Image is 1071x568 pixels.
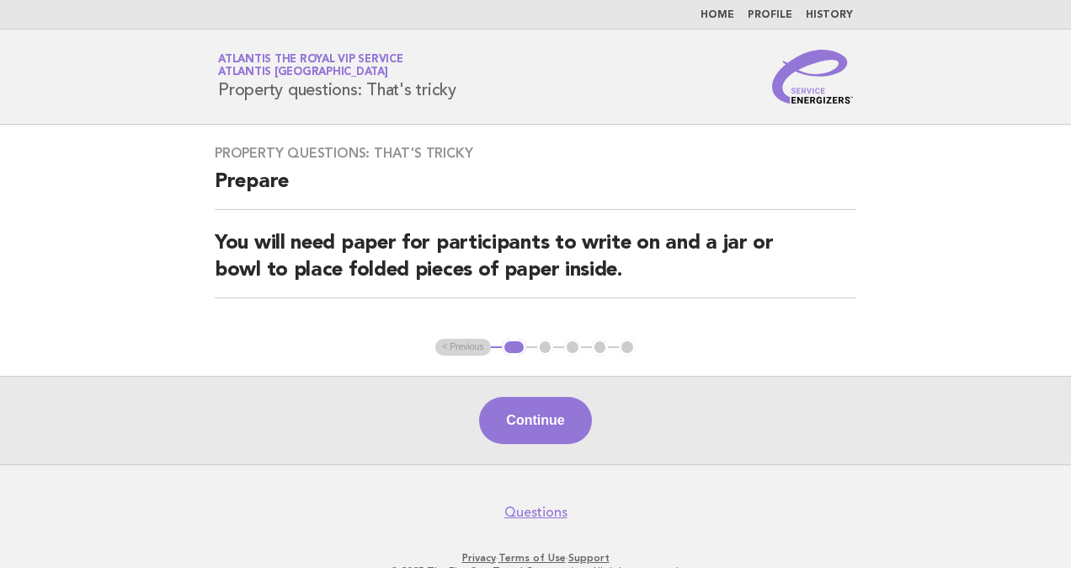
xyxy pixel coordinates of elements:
p: · · [24,551,1047,565]
h2: Prepare [215,169,856,210]
h2: You will need paper for participants to write on and a jar or bowl to place folded pieces of pape... [215,230,856,298]
img: Service Energizers [772,50,853,104]
a: Terms of Use [498,552,566,564]
a: History [806,10,853,20]
a: Atlantis the Royal VIP ServiceAtlantis [GEOGRAPHIC_DATA] [218,54,403,78]
a: Support [568,552,610,564]
button: 1 [502,339,526,356]
h1: Property questions: That's tricky [218,55,456,99]
span: Atlantis [GEOGRAPHIC_DATA] [218,67,388,78]
a: Profile [748,10,792,20]
h3: Property questions: That's tricky [215,145,856,162]
a: Home [701,10,734,20]
a: Questions [504,504,567,521]
button: Continue [479,397,591,444]
a: Privacy [462,552,496,564]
